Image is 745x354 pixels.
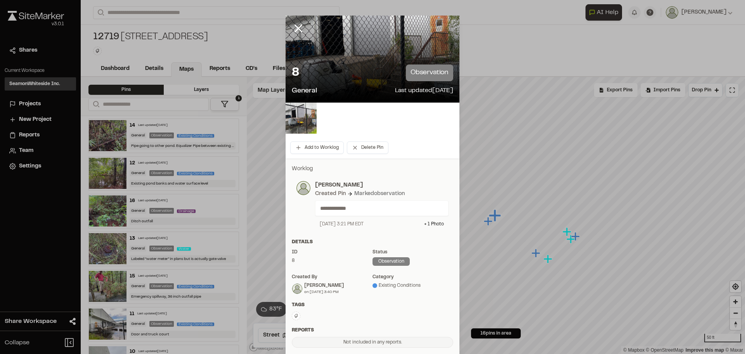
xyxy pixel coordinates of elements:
[315,181,449,190] p: [PERSON_NAME]
[292,312,300,320] button: Edit Tags
[347,141,388,154] button: Delete Pin
[292,65,299,81] p: 8
[320,221,364,228] div: [DATE] 3:21 PM EDT
[292,327,453,334] div: Reports
[354,190,405,198] div: Marked observation
[372,282,453,289] div: Existing Conditions
[304,282,344,289] div: [PERSON_NAME]
[292,274,372,281] div: Created by
[296,181,310,195] img: photo
[290,141,344,154] button: Add to Worklog
[292,337,453,348] div: Not included in any reports.
[372,249,453,256] div: Status
[406,65,453,81] p: observation
[315,190,346,198] div: Created Pin
[292,284,302,294] img: Daniel Ethredge
[424,221,444,228] div: + 1 Photo
[292,86,317,96] p: General
[292,165,453,173] p: Worklog
[304,289,344,295] div: on [DATE] 3:40 PM
[395,86,453,96] p: Last updated [DATE]
[372,257,410,266] div: observation
[292,257,372,264] div: 8
[372,274,453,281] div: category
[292,302,453,309] div: Tags
[292,249,372,256] div: ID
[286,103,317,134] img: file
[292,239,453,246] div: Details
